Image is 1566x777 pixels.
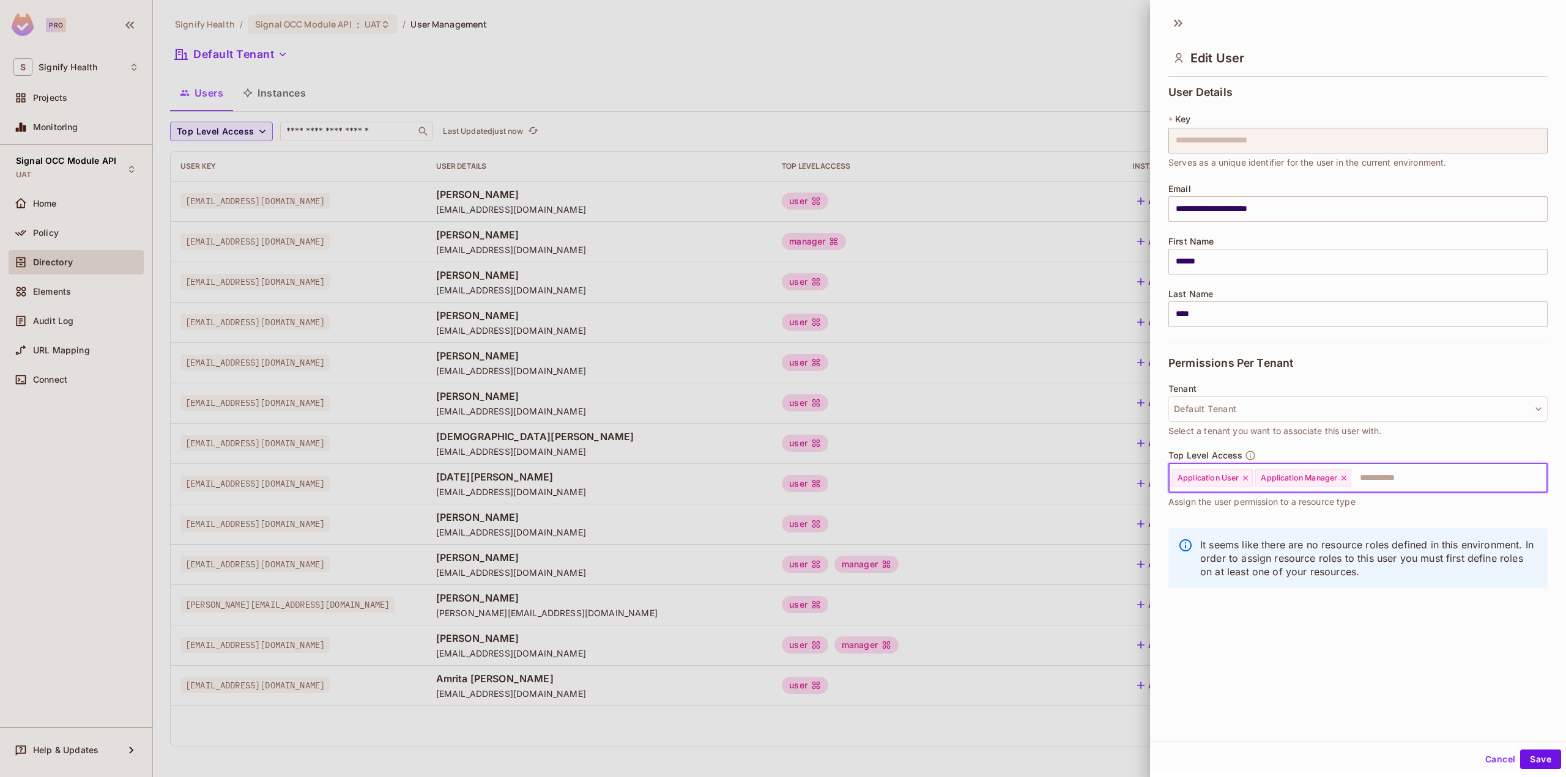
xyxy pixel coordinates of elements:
[1168,357,1293,369] span: Permissions Per Tenant
[1255,469,1351,487] div: Application Manager
[1480,749,1520,769] button: Cancel
[1168,495,1356,509] span: Assign the user permission to a resource type
[1168,237,1214,246] span: First Name
[1261,473,1337,483] span: Application Manager
[1178,473,1239,483] span: Application User
[1175,114,1190,124] span: Key
[1168,289,1213,299] span: Last Name
[1520,749,1561,769] button: Save
[1168,424,1381,438] span: Select a tenant you want to associate this user with.
[1200,538,1538,578] p: It seems like there are no resource roles defined in this environment. In order to assign resourc...
[1172,469,1253,487] div: Application User
[1168,86,1233,98] span: User Details
[1541,476,1543,479] button: Open
[1168,396,1548,422] button: Default Tenant
[1168,451,1242,460] span: Top Level Access
[1168,156,1447,169] span: Serves as a unique identifier for the user in the current environment.
[1168,184,1191,194] span: Email
[1168,384,1197,394] span: Tenant
[1190,51,1244,65] span: Edit User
